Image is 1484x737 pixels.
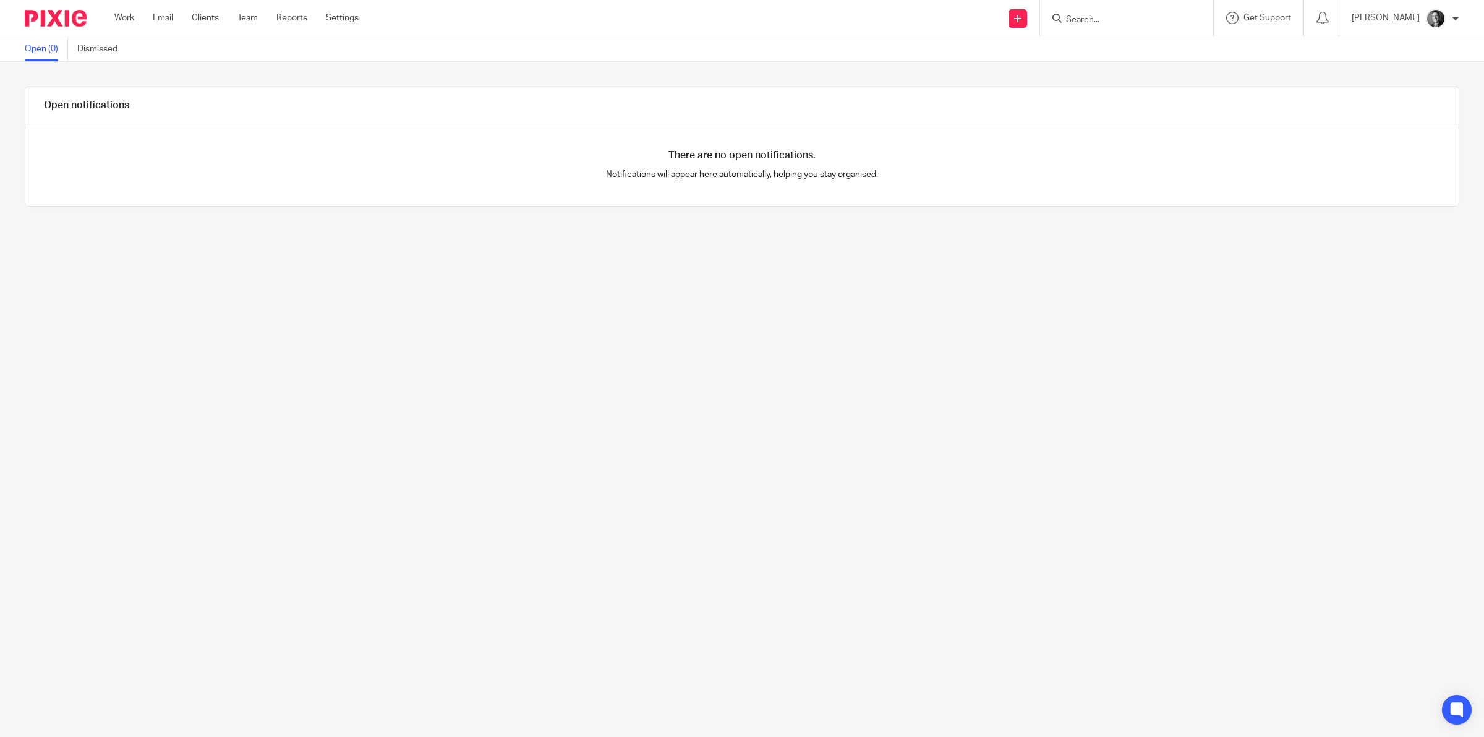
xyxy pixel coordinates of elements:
input: Search [1065,15,1176,26]
a: Work [114,12,134,24]
img: DSC_9061-3.jpg [1426,9,1446,28]
p: [PERSON_NAME] [1352,12,1420,24]
a: Team [237,12,258,24]
a: Settings [326,12,359,24]
a: Open (0) [25,37,68,61]
p: Notifications will appear here automatically, helping you stay organised. [384,168,1101,181]
a: Email [153,12,173,24]
a: Reports [276,12,307,24]
h1: Open notifications [44,99,129,112]
img: Pixie [25,10,87,27]
span: Get Support [1243,14,1291,22]
a: Clients [192,12,219,24]
h4: There are no open notifications. [668,149,816,162]
a: Dismissed [77,37,127,61]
